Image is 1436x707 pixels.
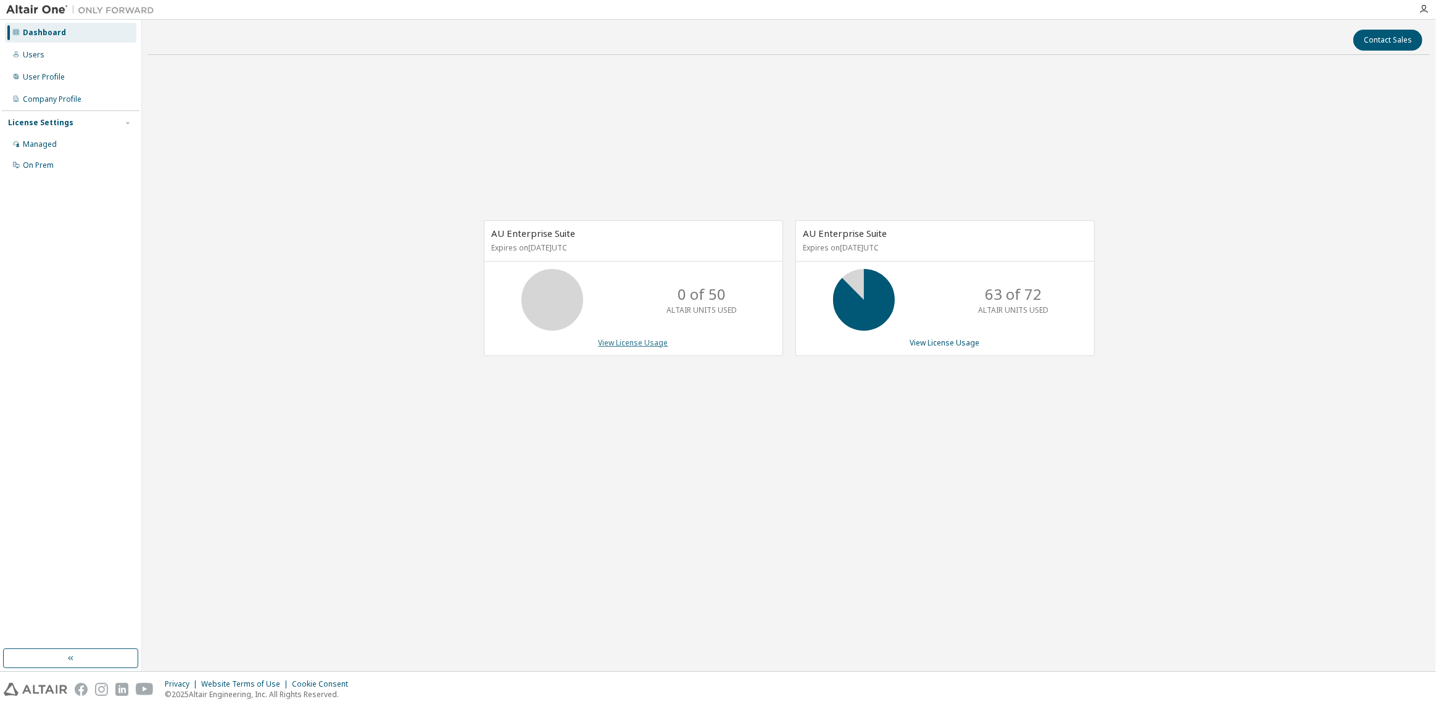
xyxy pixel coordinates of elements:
[978,305,1048,315] p: ALTAIR UNITS USED
[23,72,65,82] div: User Profile
[115,683,128,696] img: linkedin.svg
[910,337,980,348] a: View License Usage
[95,683,108,696] img: instagram.svg
[666,305,737,315] p: ALTAIR UNITS USED
[23,50,44,60] div: Users
[23,94,81,104] div: Company Profile
[492,227,576,239] span: AU Enterprise Suite
[803,227,887,239] span: AU Enterprise Suite
[678,284,726,305] p: 0 of 50
[136,683,154,696] img: youtube.svg
[201,679,292,689] div: Website Terms of Use
[599,337,668,348] a: View License Usage
[985,284,1042,305] p: 63 of 72
[1353,30,1422,51] button: Contact Sales
[8,118,73,128] div: License Settings
[4,683,67,696] img: altair_logo.svg
[6,4,160,16] img: Altair One
[803,242,1084,253] p: Expires on [DATE] UTC
[23,28,66,38] div: Dashboard
[23,160,54,170] div: On Prem
[292,679,355,689] div: Cookie Consent
[165,689,355,700] p: © 2025 Altair Engineering, Inc. All Rights Reserved.
[23,139,57,149] div: Managed
[165,679,201,689] div: Privacy
[75,683,88,696] img: facebook.svg
[492,242,772,253] p: Expires on [DATE] UTC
